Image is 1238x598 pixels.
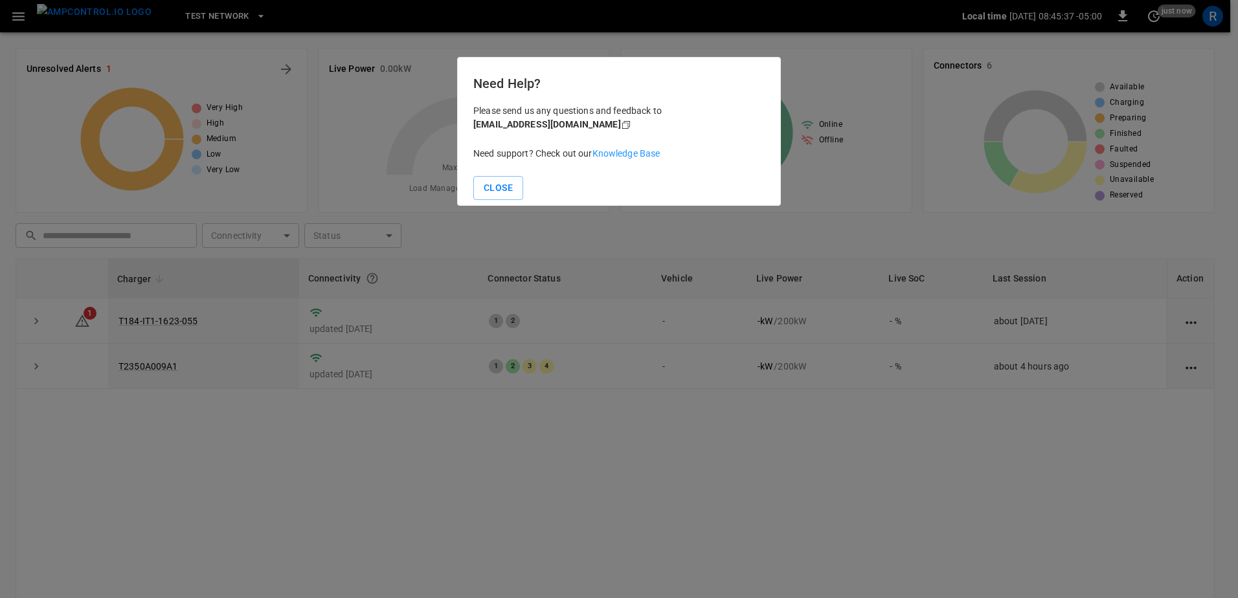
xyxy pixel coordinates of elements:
[473,118,621,131] div: [EMAIL_ADDRESS][DOMAIN_NAME]
[473,73,765,94] h6: Need Help?
[473,104,765,131] p: Please send us any questions and feedback to
[620,118,633,132] div: copy
[592,148,660,159] a: Knowledge Base
[473,147,765,161] p: Need support? Check out our
[473,176,523,200] button: Close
